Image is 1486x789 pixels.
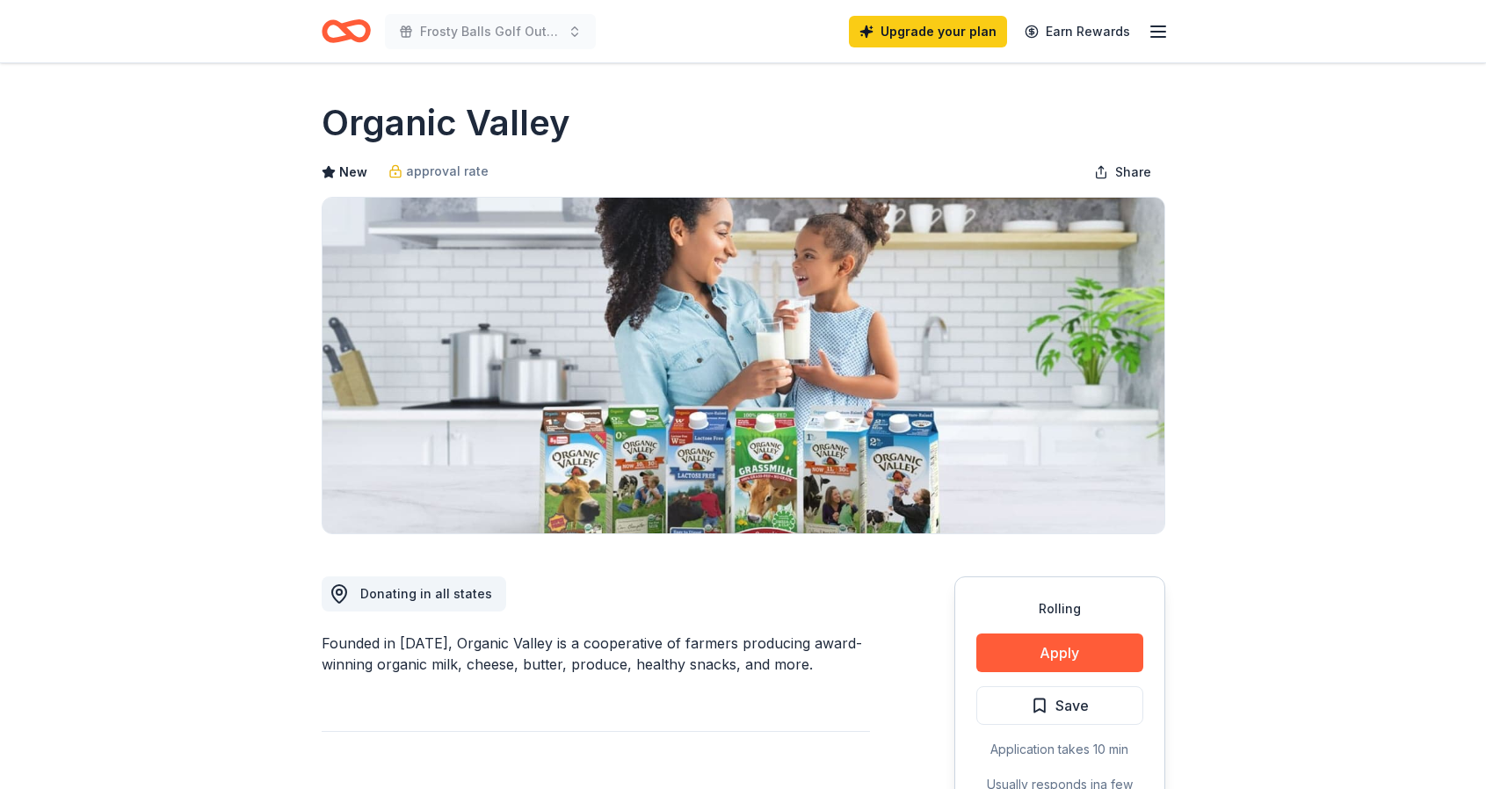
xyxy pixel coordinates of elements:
span: Share [1115,162,1151,183]
span: Save [1055,694,1089,717]
img: Image for Organic Valley [323,198,1164,533]
button: Apply [976,633,1143,672]
div: Founded in [DATE], Organic Valley is a cooperative of farmers producing award-winning organic mil... [322,633,870,675]
a: approval rate [388,161,489,182]
button: Frosty Balls Golf Outing [385,14,596,49]
div: Application takes 10 min [976,739,1143,760]
a: Earn Rewards [1014,16,1141,47]
button: Share [1080,155,1165,190]
a: Upgrade your plan [849,16,1007,47]
span: approval rate [406,161,489,182]
button: Save [976,686,1143,725]
span: Frosty Balls Golf Outing [420,21,561,42]
span: New [339,162,367,183]
a: Home [322,11,371,52]
span: Donating in all states [360,586,492,601]
h1: Organic Valley [322,98,570,148]
div: Rolling [976,598,1143,619]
